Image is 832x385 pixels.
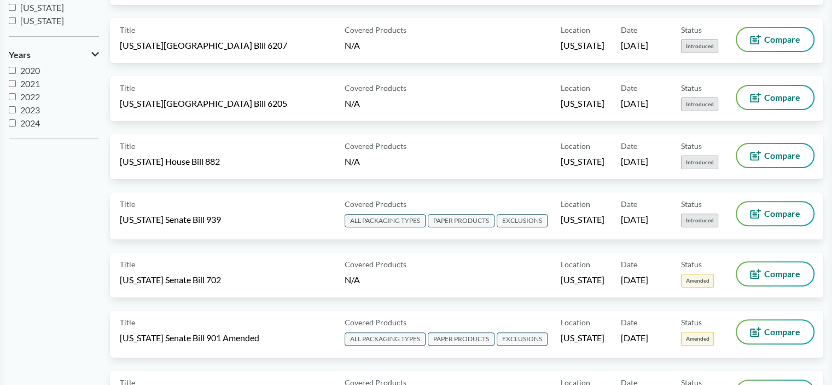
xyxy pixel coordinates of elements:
span: [US_STATE] [561,214,604,226]
span: PAPER PRODUCTS [428,332,494,346]
span: Amended [681,274,714,288]
span: [DATE] [621,156,648,168]
span: N/A [345,274,360,285]
span: Status [681,198,702,210]
span: [US_STATE][GEOGRAPHIC_DATA] Bill 6207 [120,39,287,51]
span: [US_STATE] [561,156,604,168]
span: N/A [345,98,360,108]
span: PAPER PRODUCTS [428,214,494,227]
span: [US_STATE] [20,15,64,26]
span: [US_STATE] Senate Bill 901 Amended [120,332,259,344]
input: [US_STATE] [9,17,16,24]
span: 2020 [20,65,40,76]
span: ALL PACKAGING TYPES [345,332,426,346]
span: Compare [764,327,800,336]
button: Compare [737,28,813,51]
input: 2021 [9,80,16,87]
span: Location [561,140,590,152]
span: Amended [681,332,714,346]
span: Covered Products [345,198,406,210]
span: N/A [345,40,360,50]
button: Compare [737,144,813,167]
span: Introduced [681,156,718,169]
span: Date [621,317,637,328]
span: Introduced [681,97,718,111]
span: [US_STATE] [561,274,604,286]
input: 2023 [9,106,16,113]
span: Covered Products [345,24,406,36]
button: Compare [737,262,813,285]
span: [US_STATE] Senate Bill 702 [120,274,221,286]
span: ALL PACKAGING TYPES [345,214,426,227]
button: Compare [737,320,813,343]
span: Location [561,24,590,36]
span: Introduced [681,39,718,53]
span: Status [681,140,702,152]
span: Title [120,140,135,152]
span: Location [561,317,590,328]
span: Title [120,198,135,210]
span: 2022 [20,91,40,102]
span: Date [621,140,637,152]
span: Introduced [681,214,718,227]
span: Title [120,24,135,36]
span: EXCLUSIONS [497,332,548,346]
span: 2024 [20,118,40,128]
span: Date [621,24,637,36]
span: Compare [764,151,800,160]
input: [US_STATE] [9,4,16,11]
span: [US_STATE] [561,332,604,344]
span: Compare [764,93,800,102]
span: Date [621,82,637,94]
span: Covered Products [345,317,406,328]
span: [US_STATE] [20,2,64,13]
span: Title [120,317,135,328]
button: Compare [737,202,813,225]
span: Compare [764,209,800,218]
span: Compare [764,269,800,278]
span: [US_STATE] [561,39,604,51]
button: Compare [737,86,813,109]
span: 2021 [20,78,40,89]
input: 2024 [9,119,16,127]
span: [US_STATE][GEOGRAPHIC_DATA] Bill 6205 [120,97,287,110]
span: [DATE] [621,332,648,344]
span: Status [681,24,702,36]
span: Status [681,258,702,270]
span: Title [120,258,135,270]
input: 2022 [9,93,16,100]
span: [US_STATE] Senate Bill 939 [120,214,221,226]
span: Location [561,198,590,210]
span: [DATE] [621,274,648,286]
span: Status [681,82,702,94]
span: Date [621,258,637,270]
span: Date [621,198,637,210]
span: Location [561,258,590,270]
span: Covered Products [345,140,406,152]
span: N/A [345,156,360,166]
input: 2020 [9,67,16,74]
span: [DATE] [621,97,648,110]
span: Covered Products [345,258,406,270]
span: Years [9,50,31,60]
span: 2023 [20,105,40,115]
span: Covered Products [345,82,406,94]
span: [US_STATE] House Bill 882 [120,156,220,168]
span: Compare [764,35,800,44]
span: Status [681,317,702,328]
button: Years [9,45,99,64]
span: Location [561,82,590,94]
span: [DATE] [621,39,648,51]
span: EXCLUSIONS [497,214,548,227]
span: [DATE] [621,214,648,226]
span: [US_STATE] [561,97,604,110]
span: Title [120,82,135,94]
